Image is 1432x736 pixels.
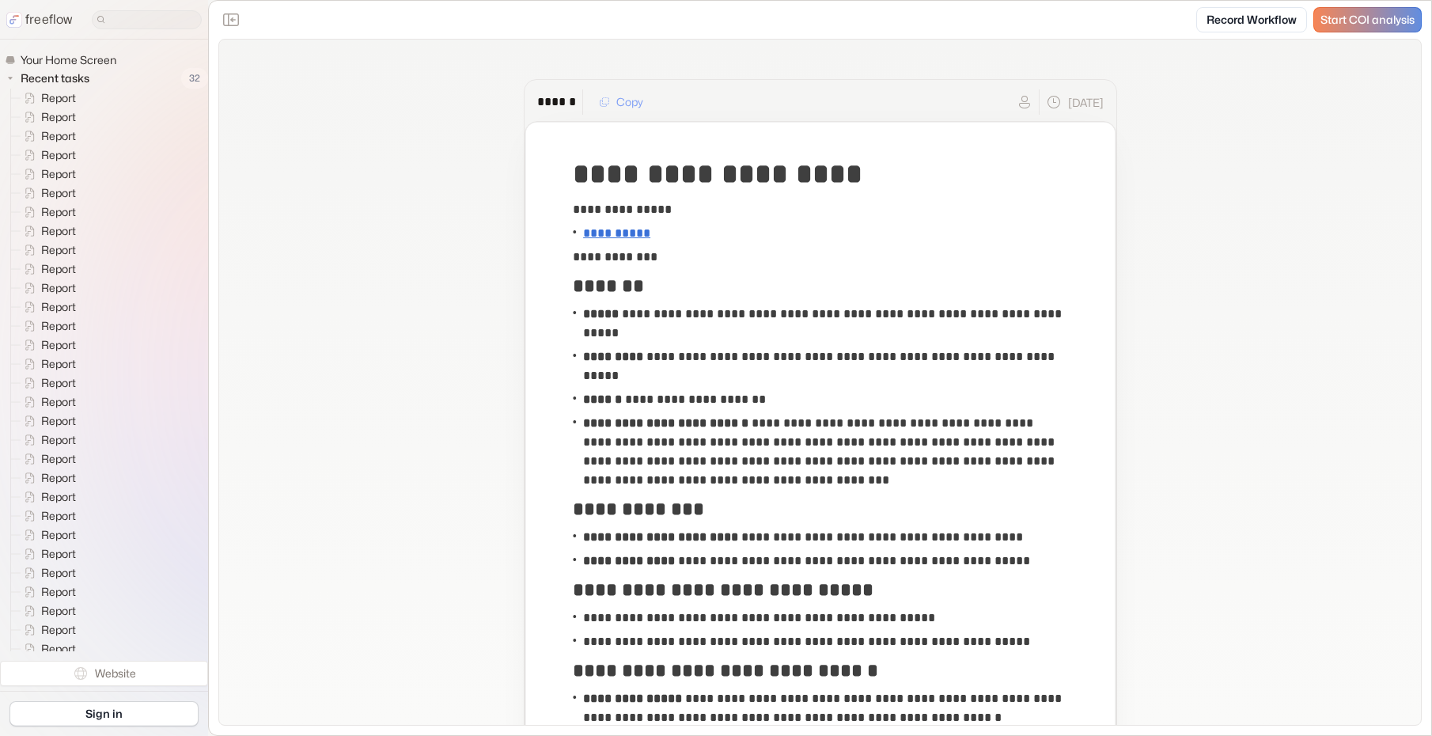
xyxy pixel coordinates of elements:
a: Report [11,127,82,146]
span: Report [38,584,81,600]
a: Report [11,298,82,317]
a: Report [11,393,82,412]
a: Sign in [9,701,199,727]
a: Report [11,165,82,184]
span: Report [38,432,81,448]
a: Report [11,525,82,544]
a: Report [11,146,82,165]
span: Report [38,166,81,182]
span: Report [38,185,81,201]
a: Record Workflow [1196,7,1307,32]
a: Report [11,582,82,601]
span: Report [38,622,81,638]
p: freeflow [25,10,73,29]
a: Report [11,336,82,355]
span: Report [38,261,81,277]
span: Report [38,356,81,372]
a: Report [11,620,82,639]
span: Report [38,280,81,296]
span: Report [38,337,81,353]
span: Report [38,413,81,429]
span: Report [38,109,81,125]
span: Report [38,546,81,562]
a: Report [11,260,82,279]
span: Report [38,394,81,410]
span: Report [38,90,81,106]
p: [DATE] [1068,94,1104,111]
a: Report [11,639,82,658]
span: Report [38,451,81,467]
button: Close the sidebar [218,7,244,32]
span: 32 [181,68,208,89]
span: Report [38,603,81,619]
span: Report [38,508,81,524]
a: Report [11,89,82,108]
span: Report [38,641,81,657]
a: freeflow [6,10,73,29]
a: Report [11,184,82,203]
span: Report [38,128,81,144]
span: Recent tasks [17,70,94,86]
a: Report [11,601,82,620]
a: Report [11,469,82,488]
a: Report [11,279,82,298]
a: Report [11,241,82,260]
a: Your Home Screen [5,52,123,68]
a: Report [11,355,82,374]
a: Report [11,108,82,127]
span: Report [38,242,81,258]
a: Start COI analysis [1313,7,1422,32]
span: Report [38,147,81,163]
span: Start COI analysis [1320,13,1415,27]
a: Report [11,317,82,336]
span: Report [38,565,81,581]
span: Report [38,470,81,486]
span: Report [38,375,81,391]
button: Copy [589,89,653,115]
a: Report [11,488,82,506]
span: Report [38,299,81,315]
span: Report [38,527,81,543]
a: Report [11,544,82,563]
a: Report [11,222,82,241]
span: Your Home Screen [17,52,121,68]
button: Recent tasks [5,69,96,88]
span: Report [38,489,81,505]
span: Report [38,318,81,334]
a: Report [11,431,82,450]
a: Report [11,506,82,525]
a: Report [11,203,82,222]
span: Report [38,204,81,220]
span: Report [38,223,81,239]
a: Report [11,450,82,469]
a: Report [11,563,82,582]
a: Report [11,412,82,431]
a: Report [11,374,82,393]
